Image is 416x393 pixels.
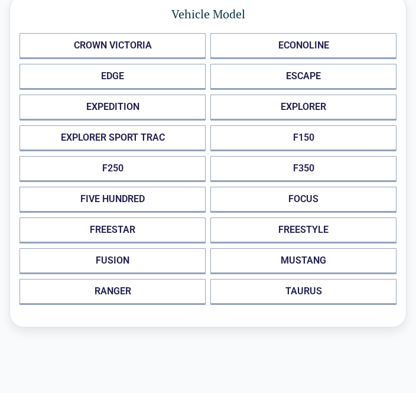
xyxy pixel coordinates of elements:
[19,217,206,243] button: FREESTAR
[19,248,206,274] button: FUSION
[210,95,396,121] button: EXPLORER
[210,248,396,274] button: MUSTANG
[19,156,206,182] button: F250
[19,95,206,121] button: EXPEDITION
[19,64,206,90] button: EDGE
[210,217,396,243] button: FREESTYLE
[19,5,396,24] h1: Vehicle Model
[210,64,396,90] button: ESCAPE
[19,187,206,213] button: FIVE HUNDRED
[19,125,206,151] button: EXPLORER SPORT TRAC
[19,279,206,305] button: RANGER
[210,33,396,59] button: ECONOLINE
[210,187,396,213] button: FOCUS
[210,156,396,182] button: F350
[210,125,396,151] button: F150
[210,279,396,305] button: TAURUS
[19,33,206,59] button: CROWN VICTORIA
